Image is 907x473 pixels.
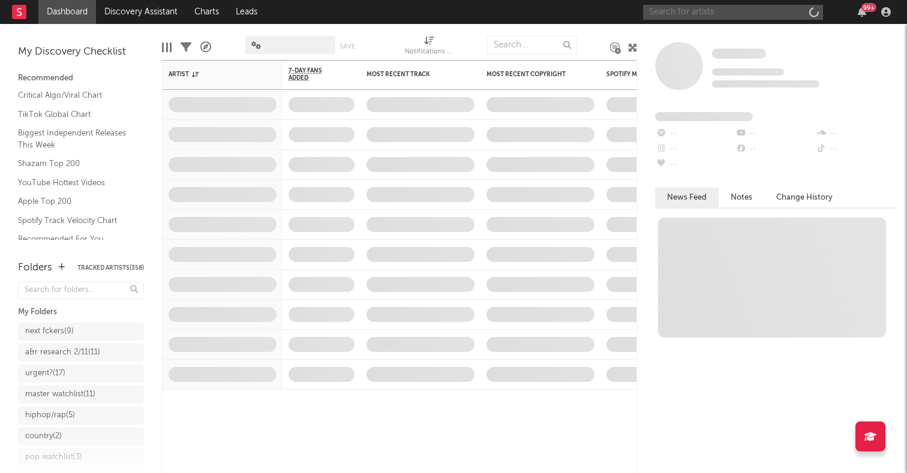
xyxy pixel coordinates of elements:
[861,3,876,12] div: 99 +
[712,49,766,59] span: Some Artist
[815,141,895,157] div: --
[735,141,815,157] div: --
[712,48,766,60] a: Some Artist
[712,80,819,88] span: 0 fans last week
[712,68,784,76] span: Tracking Since: [DATE]
[487,36,577,54] input: Search...
[858,7,866,17] button: 99+
[18,214,132,227] a: Spotify Track Velocity Chart
[289,67,337,82] span: 7-Day Fans Added
[18,157,132,170] a: Shazam Top 200
[77,265,144,271] button: Tracked Artists(358)
[18,45,144,59] div: My Discovery Checklist
[655,141,735,157] div: --
[735,126,815,141] div: --
[18,195,132,208] a: Apple Top 200
[18,323,144,341] a: next fckers(9)
[367,71,456,78] div: Most Recent Track
[815,126,895,141] div: --
[25,408,75,423] div: hiphop/rap ( 5 )
[181,30,191,65] div: Filters
[18,89,132,102] a: Critical Algo/Viral Chart
[18,448,144,466] a: pop watchlist(3)
[18,427,144,445] a: country(2)
[18,385,144,403] a: master watchlist(11)
[18,406,144,424] a: hiphop/rap(5)
[25,324,74,339] div: next fckers ( 9 )
[18,126,132,151] a: Biggest Independent Releases This Week
[25,387,95,402] div: master watchlist ( 11 )
[18,261,52,275] div: Folders
[18,108,132,121] a: TikTok Global Chart
[655,157,735,173] div: --
[25,450,82,465] div: pop watchlist ( 3 )
[18,71,144,86] div: Recommended
[18,176,132,189] a: YouTube Hottest Videos
[162,30,172,65] div: Edit Columns
[655,188,719,207] button: News Feed
[486,71,576,78] div: Most Recent Copyright
[18,282,144,299] input: Search for folders...
[606,71,696,78] div: Spotify Monthly Listeners
[200,30,211,65] div: A&R Pipeline
[405,30,453,65] div: Notifications (Artist)
[169,71,259,78] div: Artist
[25,429,62,444] div: country ( 2 )
[18,364,144,382] a: urgent?(17)
[18,344,144,361] a: a&r research 2/11(11)
[25,366,65,381] div: urgent? ( 17 )
[764,188,845,207] button: Change History
[655,112,753,121] span: Fans Added by Platform
[25,345,100,360] div: a&r research 2/11 ( 11 )
[18,233,132,246] a: Recommended For You
[643,5,823,20] input: Search for artists
[340,43,355,50] button: Save
[18,305,144,320] div: My Folders
[405,45,453,59] div: Notifications (Artist)
[719,188,764,207] button: Notes
[655,126,735,141] div: --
